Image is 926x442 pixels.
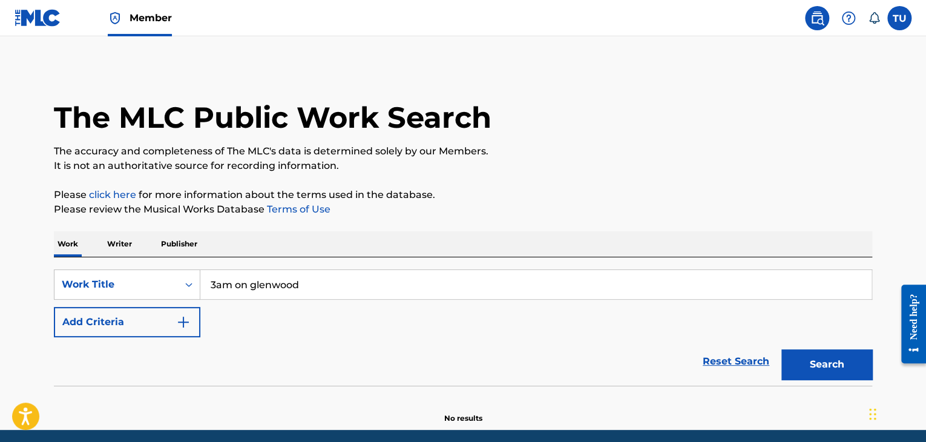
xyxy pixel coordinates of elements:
[892,275,926,373] iframe: Resource Center
[176,315,191,329] img: 9d2ae6d4665cec9f34b9.svg
[54,99,491,136] h1: The MLC Public Work Search
[805,6,829,30] a: Public Search
[841,11,856,25] img: help
[836,6,861,30] div: Help
[868,12,880,24] div: Notifications
[157,231,201,257] p: Publisher
[54,159,872,173] p: It is not an authoritative source for recording information.
[62,277,171,292] div: Work Title
[810,11,824,25] img: search
[130,11,172,25] span: Member
[54,307,200,337] button: Add Criteria
[697,348,775,375] a: Reset Search
[54,231,82,257] p: Work
[15,9,61,27] img: MLC Logo
[54,269,872,386] form: Search Form
[54,202,872,217] p: Please review the Musical Works Database
[54,188,872,202] p: Please for more information about the terms used in the database.
[444,398,482,424] p: No results
[103,231,136,257] p: Writer
[887,6,911,30] div: User Menu
[865,384,926,442] iframe: Chat Widget
[54,144,872,159] p: The accuracy and completeness of The MLC's data is determined solely by our Members.
[264,203,330,215] a: Terms of Use
[108,11,122,25] img: Top Rightsholder
[89,189,136,200] a: click here
[781,349,872,380] button: Search
[869,396,876,432] div: Drag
